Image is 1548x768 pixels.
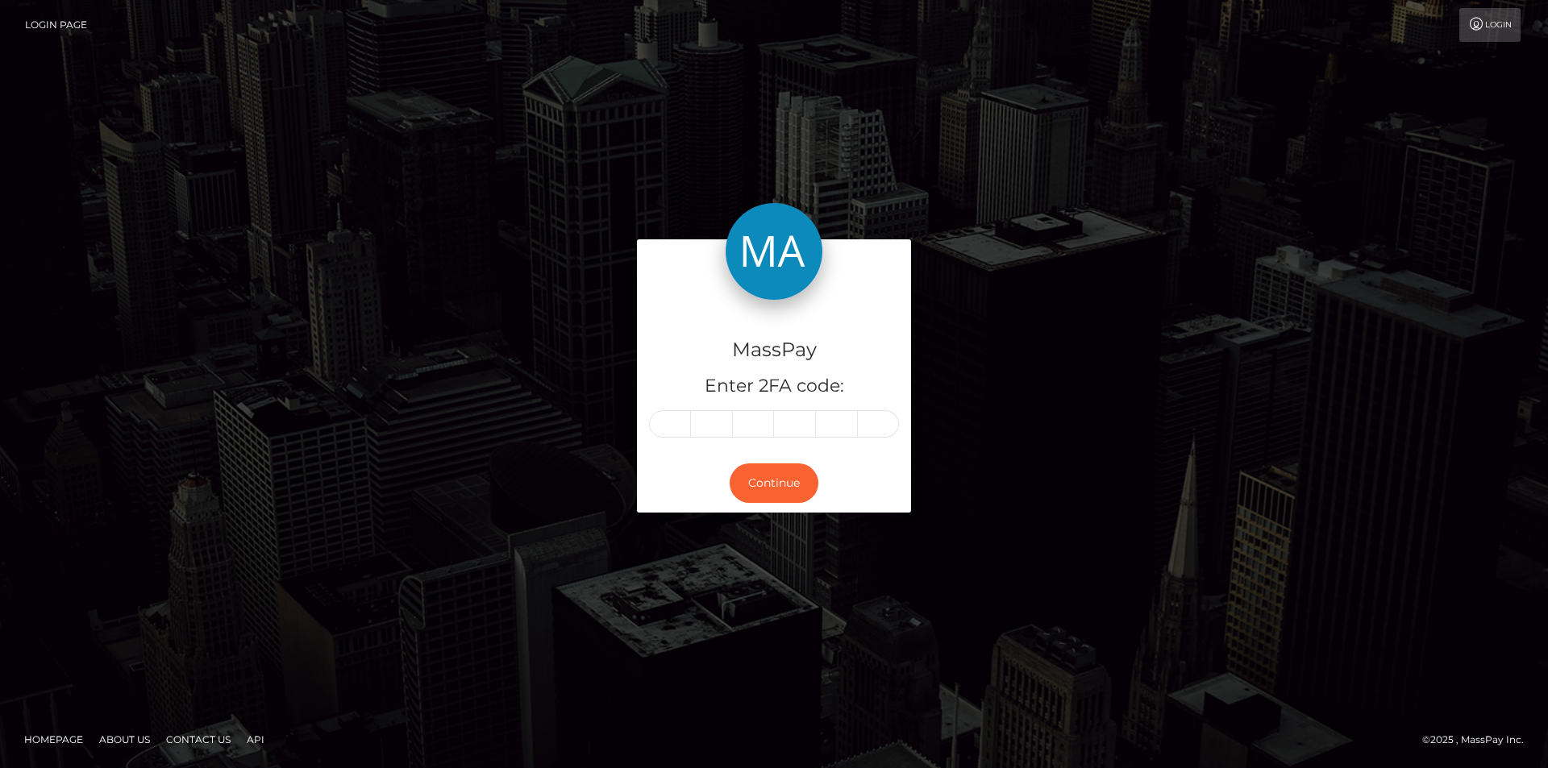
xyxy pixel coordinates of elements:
[93,727,156,752] a: About Us
[730,463,818,503] button: Continue
[25,8,87,42] a: Login Page
[1422,731,1536,749] div: © 2025 , MassPay Inc.
[240,727,271,752] a: API
[649,336,899,364] h4: MassPay
[649,374,899,399] h5: Enter 2FA code:
[726,203,822,300] img: MassPay
[160,727,237,752] a: Contact Us
[18,727,89,752] a: Homepage
[1459,8,1521,42] a: Login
